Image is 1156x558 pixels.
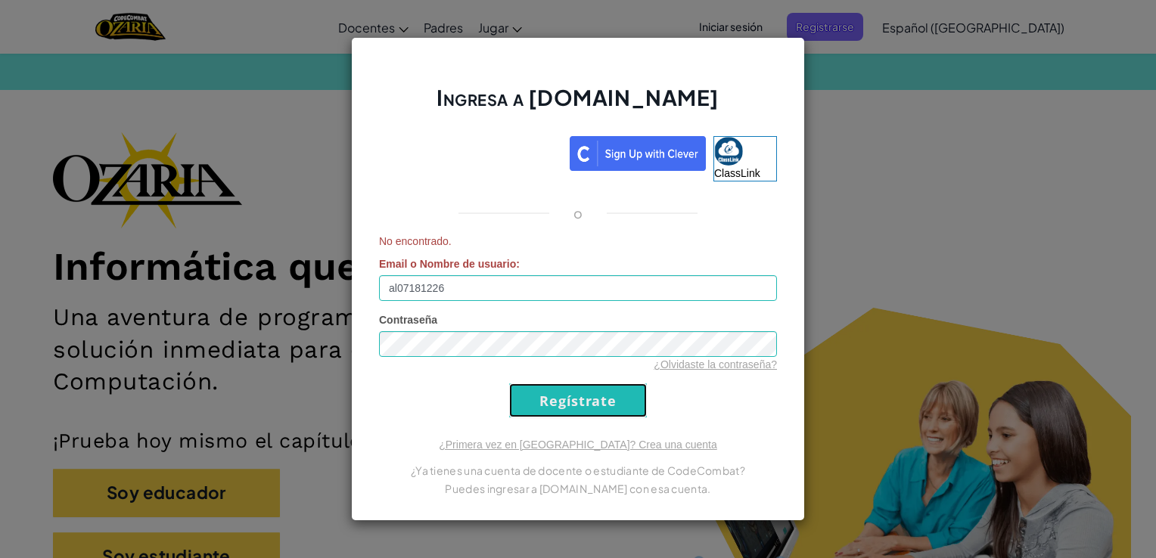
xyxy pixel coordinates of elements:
img: clever_sso_button@2x.png [570,136,706,171]
p: Puedes ingresar a [DOMAIN_NAME] con esa cuenta. [379,479,777,498]
span: ClassLink [714,167,760,179]
iframe: Botón de Acceder con Google [371,135,570,168]
span: Email o Nombre de usuario [379,258,516,270]
label: : [379,256,520,271]
p: o [573,204,583,222]
img: classlink-logo-small.png [714,137,743,166]
span: Contraseña [379,314,437,326]
span: No encontrado. [379,234,777,249]
a: ¿Olvidaste la contraseña? [654,358,777,370]
a: ¿Primera vez en [GEOGRAPHIC_DATA]? Crea una cuenta [439,439,717,451]
p: ¿Ya tienes una cuenta de docente o estudiante de CodeCombat? [379,461,777,479]
input: Regístrate [509,383,647,417]
h2: Ingresa a [DOMAIN_NAME] [379,83,777,127]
